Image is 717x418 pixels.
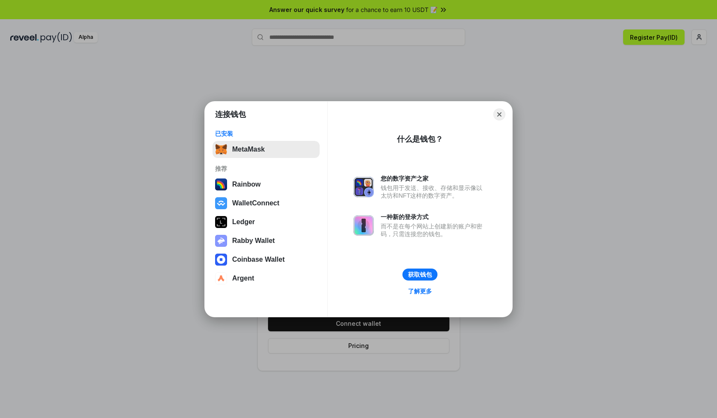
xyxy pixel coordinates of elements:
[493,108,505,120] button: Close
[402,269,437,281] button: 获取钱包
[215,216,227,228] img: svg+xml,%3Csvg%20xmlns%3D%22http%3A%2F%2Fwww.w3.org%2F2000%2Fsvg%22%20width%3D%2228%22%20height%3...
[215,143,227,155] img: svg+xml,%3Csvg%20fill%3D%22none%22%20height%3D%2233%22%20viewBox%3D%220%200%2035%2033%22%20width%...
[213,176,320,193] button: Rainbow
[213,195,320,212] button: WalletConnect
[215,109,246,120] h1: 连接钱包
[408,287,432,295] div: 了解更多
[213,270,320,287] button: Argent
[232,237,275,245] div: Rabby Wallet
[213,251,320,268] button: Coinbase Wallet
[403,286,437,297] a: 了解更多
[408,271,432,278] div: 获取钱包
[353,215,374,236] img: svg+xml,%3Csvg%20xmlns%3D%22http%3A%2F%2Fwww.w3.org%2F2000%2Fsvg%22%20fill%3D%22none%22%20viewBox...
[215,254,227,266] img: svg+xml,%3Csvg%20width%3D%2228%22%20height%3D%2228%22%20viewBox%3D%220%200%2028%2028%22%20fill%3D...
[213,141,320,158] button: MetaMask
[232,218,255,226] div: Ledger
[381,213,487,221] div: 一种新的登录方式
[381,184,487,199] div: 钱包用于发送、接收、存储和显示像以太坊和NFT这样的数字资产。
[213,232,320,249] button: Rabby Wallet
[215,272,227,284] img: svg+xml,%3Csvg%20width%3D%2228%22%20height%3D%2228%22%20viewBox%3D%220%200%2028%2028%22%20fill%3D...
[232,199,280,207] div: WalletConnect
[215,165,317,172] div: 推荐
[215,178,227,190] img: svg+xml,%3Csvg%20width%3D%22120%22%20height%3D%22120%22%20viewBox%3D%220%200%20120%20120%22%20fil...
[353,177,374,197] img: svg+xml,%3Csvg%20xmlns%3D%22http%3A%2F%2Fwww.w3.org%2F2000%2Fsvg%22%20fill%3D%22none%22%20viewBox...
[232,256,285,263] div: Coinbase Wallet
[215,197,227,209] img: svg+xml,%3Csvg%20width%3D%2228%22%20height%3D%2228%22%20viewBox%3D%220%200%2028%2028%22%20fill%3D...
[215,235,227,247] img: svg+xml,%3Csvg%20xmlns%3D%22http%3A%2F%2Fwww.w3.org%2F2000%2Fsvg%22%20fill%3D%22none%22%20viewBox...
[232,181,261,188] div: Rainbow
[232,275,254,282] div: Argent
[232,146,265,153] div: MetaMask
[397,134,443,144] div: 什么是钱包？
[381,222,487,238] div: 而不是在每个网站上创建新的账户和密码，只需连接您的钱包。
[215,130,317,137] div: 已安装
[381,175,487,182] div: 您的数字资产之家
[213,213,320,231] button: Ledger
